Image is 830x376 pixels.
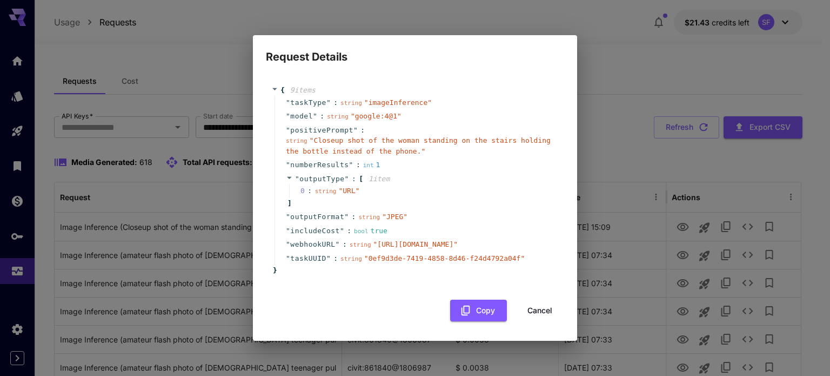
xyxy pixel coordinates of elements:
[373,240,458,248] span: " [URL][DOMAIN_NAME] "
[280,85,285,96] span: {
[347,226,351,236] span: :
[359,174,363,184] span: [
[295,175,299,183] span: "
[450,300,507,322] button: Copy
[350,241,371,248] span: string
[356,160,360,170] span: :
[315,188,337,195] span: string
[286,240,290,248] span: "
[349,161,353,169] span: "
[338,187,359,195] span: " URL "
[363,162,374,169] span: int
[313,112,317,120] span: "
[290,86,316,94] span: 9 item s
[327,113,349,120] span: string
[290,239,335,250] span: webhookURL
[353,126,358,134] span: "
[343,239,347,250] span: :
[290,125,353,136] span: positivePrompt
[286,137,307,144] span: string
[286,254,290,262] span: "
[286,161,290,169] span: "
[352,212,356,222] span: :
[382,213,407,221] span: " JPEG "
[364,254,525,262] span: " 0ef9d3de-7419-4858-8d46-f24d4792a04f "
[286,126,290,134] span: "
[333,97,338,108] span: :
[286,227,290,235] span: "
[354,228,369,235] span: bool
[290,226,340,236] span: includeCost
[326,98,331,107] span: "
[516,300,564,322] button: Cancel
[352,174,356,184] span: :
[286,112,290,120] span: "
[320,111,324,122] span: :
[364,98,432,107] span: " imageInference "
[326,254,331,262] span: "
[340,255,362,262] span: string
[345,175,349,183] span: "
[351,112,401,120] span: " google:4@1 "
[340,227,344,235] span: "
[290,212,344,222] span: outputFormat
[290,160,349,170] span: numberResults
[307,186,312,196] div: :
[344,213,349,221] span: "
[300,186,315,196] span: 0
[333,253,338,264] span: :
[340,100,362,107] span: string
[369,175,390,183] span: 1 item
[299,175,344,183] span: outputType
[354,226,387,236] div: true
[358,214,380,221] span: string
[290,111,313,122] span: model
[286,198,292,209] span: ]
[253,35,577,65] h2: Request Details
[360,125,365,136] span: :
[363,160,380,170] div: 1
[290,97,326,108] span: taskType
[286,136,551,155] span: " Closeup shot of the woman standing on the stairs holding the bottle instead of the phone. "
[286,98,290,107] span: "
[286,213,290,221] span: "
[336,240,340,248] span: "
[271,265,277,276] span: }
[290,253,326,264] span: taskUUID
